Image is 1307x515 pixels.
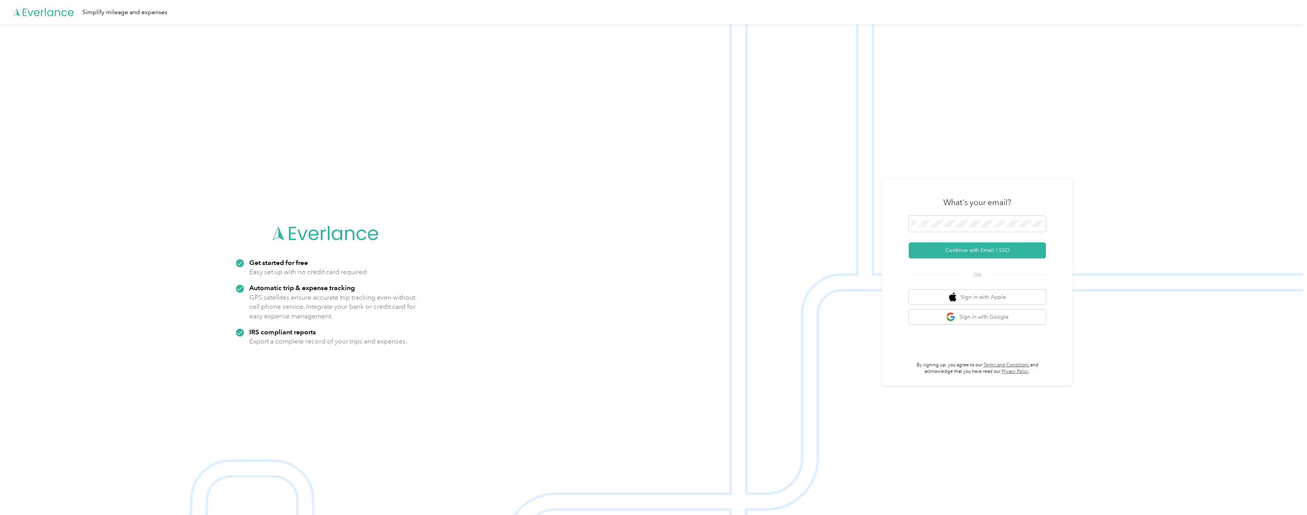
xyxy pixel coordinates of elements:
[249,328,316,336] strong: IRS compliant reports
[249,284,355,292] strong: Automatic trip & expense tracking
[249,267,367,277] p: Easy set up with no credit card required
[964,271,991,279] span: OR
[909,362,1046,375] p: By signing up, you agree to our and acknowledge that you have read our .
[946,312,956,322] img: google logo
[249,258,308,266] strong: Get started for free
[983,362,1029,368] a: Terms and Conditions
[249,337,407,346] p: Export a complete record of your trips and expenses.
[943,197,1011,208] h3: What's your email?
[909,290,1046,305] button: apple logoSign in with Apple
[82,8,167,17] div: Simplify mileage and expenses
[1002,369,1029,374] a: Privacy Policy
[909,310,1046,324] button: google logoSign in with Google
[249,293,416,321] p: GPS satellites ensure accurate trip tracking even without cell phone service. Integrate your bank...
[909,242,1046,258] button: Continue with Email / SSO
[949,292,957,302] img: apple logo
